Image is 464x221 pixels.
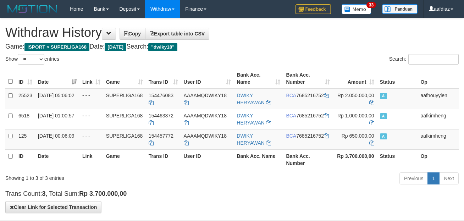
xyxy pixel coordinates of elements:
[337,113,374,118] span: Rp 1.000.000,00
[337,153,374,159] strong: Rp 3.700.000,00
[380,113,387,119] span: Approved - Marked by aafnonsreyleab
[35,149,79,170] th: Date
[5,190,459,198] h4: Trans Count: , Total Sum:
[79,129,103,149] td: - - -
[418,109,459,129] td: aafkimheng
[124,31,141,37] span: Copy
[337,93,374,98] span: Rp 2.050.000,00
[399,172,428,184] a: Previous
[146,109,181,129] td: 154463372
[181,68,234,89] th: User ID: activate to sort column ascending
[283,68,333,89] th: Bank Acc. Number: activate to sort column ascending
[237,133,265,146] a: DWIKY HERYAWAN
[79,89,103,109] td: - - -
[439,172,459,184] a: Next
[295,4,331,14] img: Feedback.jpg
[148,43,177,51] span: "dwiky18"
[5,43,459,50] h4: Game: Date: Search:
[427,172,440,184] a: 1
[150,31,205,37] span: Export table into CSV
[234,68,283,89] th: Bank Acc. Name: activate to sort column ascending
[418,149,459,170] th: Op
[237,93,265,105] a: DWIKY HERYAWAN
[5,201,101,213] button: Clear Link for Selected Transaction
[382,4,418,14] img: panduan.png
[286,113,296,118] span: BCA
[120,28,145,40] a: Copy
[380,93,387,99] span: Approved - Marked by aafnonsreyleab
[181,149,234,170] th: User ID
[42,190,45,197] strong: 3
[146,68,181,89] th: Trans ID: activate to sort column ascending
[79,149,103,170] th: Link
[418,68,459,89] th: Op
[103,149,146,170] th: Game
[16,109,35,129] td: 6518
[286,133,296,139] span: BCA
[181,109,234,129] td: AAAAMQDWIKY18
[79,109,103,129] td: - - -
[408,54,459,65] input: Search:
[333,68,377,89] th: Amount: activate to sort column ascending
[181,89,234,109] td: AAAAMQDWIKY18
[35,68,79,89] th: Date: activate to sort column ascending
[418,129,459,149] td: aafkimheng
[146,149,181,170] th: Trans ID
[79,68,103,89] th: Link: activate to sort column ascending
[286,93,296,98] span: BCA
[79,190,127,197] strong: Rp 3.700.000,00
[35,129,79,149] td: [DATE] 00:06:09
[16,129,35,149] td: 125
[380,133,387,139] span: Approved - Marked by aafnonsreyleab
[5,54,59,65] label: Show entries
[103,68,146,89] th: Game: activate to sort column ascending
[5,172,188,182] div: Showing 1 to 3 of 3 entries
[103,89,146,109] td: SUPERLIGA168
[103,129,146,149] td: SUPERLIGA168
[377,149,418,170] th: Status
[146,89,181,109] td: 154476083
[234,149,283,170] th: Bank Acc. Name
[389,54,459,65] label: Search:
[16,89,35,109] td: 25523
[377,68,418,89] th: Status
[5,26,459,40] h1: Withdraw History
[5,4,59,14] img: MOTION_logo.png
[283,149,333,170] th: Bank Acc. Number
[16,149,35,170] th: ID
[16,68,35,89] th: ID: activate to sort column ascending
[366,2,376,8] span: 33
[237,113,265,126] a: DWIKY HERYAWAN
[283,109,333,129] td: 7685216752
[103,109,146,129] td: SUPERLIGA168
[146,129,181,149] td: 154457772
[145,28,209,40] a: Export table into CSV
[283,89,333,109] td: 7685216752
[283,129,333,149] td: 7685216752
[105,43,126,51] span: [DATE]
[418,89,459,109] td: aafhouyyien
[35,89,79,109] td: [DATE] 05:06:02
[342,133,374,139] span: Rp 650.000,00
[342,4,371,14] img: Button%20Memo.svg
[181,129,234,149] td: AAAAMQDWIKY18
[24,43,89,51] span: ISPORT > SUPERLIGA168
[35,109,79,129] td: [DATE] 01:00:57
[18,54,44,65] select: Showentries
